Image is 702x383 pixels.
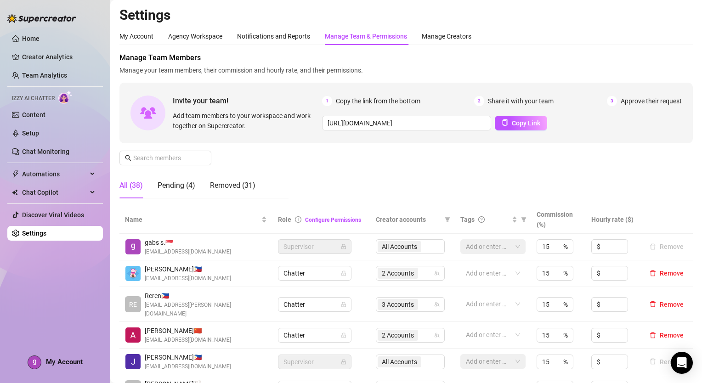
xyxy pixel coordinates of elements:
[58,90,73,104] img: AI Chatter
[119,52,693,63] span: Manage Team Members
[325,31,407,41] div: Manage Team & Permissions
[145,362,231,371] span: [EMAIL_ADDRESS][DOMAIN_NAME]
[336,96,420,106] span: Copy the link from the bottom
[460,214,475,225] span: Tags
[422,31,471,41] div: Manage Creators
[145,301,267,318] span: [EMAIL_ADDRESS][PERSON_NAME][DOMAIN_NAME]
[434,302,440,307] span: team
[531,206,586,234] th: Commission (%)
[283,298,346,311] span: Chatter
[119,206,272,234] th: Name
[283,355,346,369] span: Supervisor
[22,111,45,118] a: Content
[22,167,87,181] span: Automations
[382,330,414,340] span: 2 Accounts
[145,352,231,362] span: [PERSON_NAME] 🇵🇭
[305,217,361,223] a: Configure Permissions
[646,299,687,310] button: Remove
[382,268,414,278] span: 2 Accounts
[341,244,346,249] span: lock
[12,94,55,103] span: Izzy AI Chatter
[378,299,418,310] span: 3 Accounts
[283,328,346,342] span: Chatter
[434,270,440,276] span: team
[646,241,687,252] button: Remove
[434,332,440,338] span: team
[22,230,46,237] a: Settings
[7,14,76,23] img: logo-BBDzfeDw.svg
[474,96,484,106] span: 2
[173,95,322,107] span: Invite your team!
[119,6,693,24] h2: Settings
[341,359,346,365] span: lock
[133,153,198,163] input: Search members
[125,266,141,281] img: yen mejica
[119,180,143,191] div: All (38)
[650,332,656,338] span: delete
[646,268,687,279] button: Remove
[478,216,485,223] span: question-circle
[646,356,687,367] button: Remove
[158,180,195,191] div: Pending (4)
[607,96,617,106] span: 3
[519,213,528,226] span: filter
[28,356,41,369] img: ACg8ocLaERWGdaJpvS6-rLHcOAzgRyAZWNC8RBO3RRpGdFYGyWuJXA=s96-c
[12,170,19,178] span: thunderbolt
[512,119,540,127] span: Copy Link
[502,119,508,126] span: copy
[145,326,231,336] span: [PERSON_NAME] 🇨🇳
[295,216,301,223] span: info-circle
[671,352,693,374] div: Open Intercom Messenger
[22,72,67,79] a: Team Analytics
[168,31,222,41] div: Agency Workspace
[650,270,656,276] span: delete
[210,180,255,191] div: Removed (31)
[129,299,137,310] span: RE
[145,264,231,274] span: [PERSON_NAME] 🇵🇭
[125,239,141,254] img: gabs salinas
[125,214,260,225] span: Name
[586,206,640,234] th: Hourly rate ($)
[22,185,87,200] span: Chat Copilot
[660,270,684,277] span: Remove
[22,35,40,42] a: Home
[445,217,450,222] span: filter
[650,301,656,307] span: delete
[341,302,346,307] span: lock
[173,111,318,131] span: Add team members to your workspace and work together on Supercreator.
[119,31,153,41] div: My Account
[145,336,231,344] span: [EMAIL_ADDRESS][DOMAIN_NAME]
[378,268,418,279] span: 2 Accounts
[125,155,131,161] span: search
[12,189,18,196] img: Chat Copilot
[278,216,291,223] span: Role
[145,274,231,283] span: [EMAIL_ADDRESS][DOMAIN_NAME]
[22,50,96,64] a: Creator Analytics
[125,354,141,369] img: Jan Irish
[237,31,310,41] div: Notifications and Reports
[22,148,69,155] a: Chat Monitoring
[376,214,441,225] span: Creator accounts
[660,332,684,339] span: Remove
[283,240,346,253] span: Supervisor
[488,96,554,106] span: Share it with your team
[145,237,231,248] span: gabs s. 🇸🇬
[125,327,141,343] img: Albert
[621,96,682,106] span: Approve their request
[660,301,684,308] span: Remove
[646,330,687,341] button: Remove
[22,130,39,137] a: Setup
[382,299,414,310] span: 3 Accounts
[145,248,231,256] span: [EMAIL_ADDRESS][DOMAIN_NAME]
[521,217,526,222] span: filter
[46,358,83,366] span: My Account
[341,270,346,276] span: lock
[283,266,346,280] span: Chatter
[119,65,693,75] span: Manage your team members, their commission and hourly rate, and their permissions.
[443,213,452,226] span: filter
[341,332,346,338] span: lock
[22,211,84,219] a: Discover Viral Videos
[378,330,418,341] span: 2 Accounts
[145,291,267,301] span: Reren 🇵🇭
[495,116,547,130] button: Copy Link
